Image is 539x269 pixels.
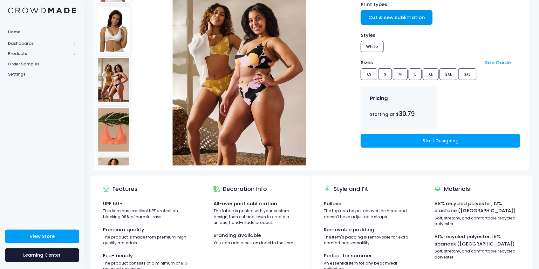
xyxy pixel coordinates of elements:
[24,252,61,258] span: Learning Center
[324,252,410,259] div: Perfect for summer
[324,226,410,233] div: Removable padding
[103,252,189,259] div: Eco-friendly
[399,110,415,118] span: 30.79
[8,29,76,35] span: Home
[361,32,520,39] div: Styles
[370,109,428,118] div: Starting at $
[370,95,388,102] h4: Pricing
[214,240,299,246] div: You can add a custom label to the item.
[361,1,520,8] div: Print types
[30,233,55,239] span: View Store
[8,40,71,47] span: Dashboards
[361,134,520,148] a: Start Designing
[103,234,189,246] div: The product is made from premium, high-quality materials.
[8,61,76,67] span: Order Samples
[103,200,189,207] div: UPF 50+
[361,10,433,25] a: Cut & sew sublimation
[8,50,71,57] span: Products
[214,232,299,239] div: Branding available
[8,8,76,14] img: Logo
[324,200,410,207] div: Pullover
[214,180,267,198] div: Decoration Info
[434,248,520,260] div: Soft, stretchy, and comfortable recycled polyester.
[485,59,511,66] a: Size Guide
[103,226,189,233] div: Premium quality
[324,180,369,198] div: Style and Fit
[5,230,79,243] a: View Store
[324,208,410,220] div: The top can be put on over the head and doesn’t have adjustable straps.
[434,215,520,227] div: Soft, stretchy, and comfortable recycled polyester.
[434,200,520,214] div: 88% recycled polyester, 12% elastane ([GEOGRAPHIC_DATA])
[103,180,138,198] div: Features
[434,180,470,198] div: Materials
[214,208,299,226] div: The fabric is printed with your custom design, then cut and sewn to create a unique, hand-made pr...
[8,71,76,77] span: Settings
[103,208,189,220] div: This item has excellent UPF protection, blocking 98% of harmful rays.
[434,233,520,247] div: 81% recycled polyester, 19% spandex ([GEOGRAPHIC_DATA])
[5,248,79,262] a: Learning Center
[214,200,299,207] div: All-over print sublimation
[358,59,482,66] div: Sizes
[324,234,410,246] div: The item's padding is removable for extra comfort and versatility.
